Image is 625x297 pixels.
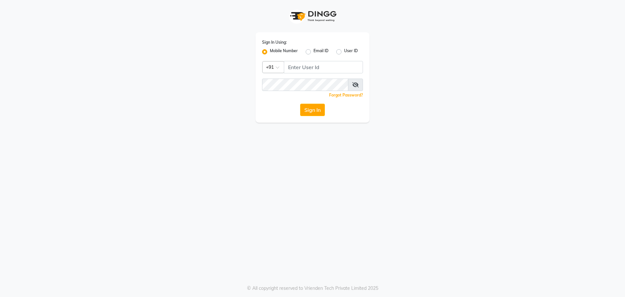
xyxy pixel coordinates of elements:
label: Mobile Number [270,48,298,56]
label: Email ID [313,48,328,56]
input: Username [284,61,363,73]
input: Username [262,79,348,91]
a: Forgot Password? [329,93,363,97]
button: Sign In [300,104,325,116]
label: User ID [344,48,358,56]
label: Sign In Using: [262,39,287,45]
img: logo1.svg [286,7,339,26]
